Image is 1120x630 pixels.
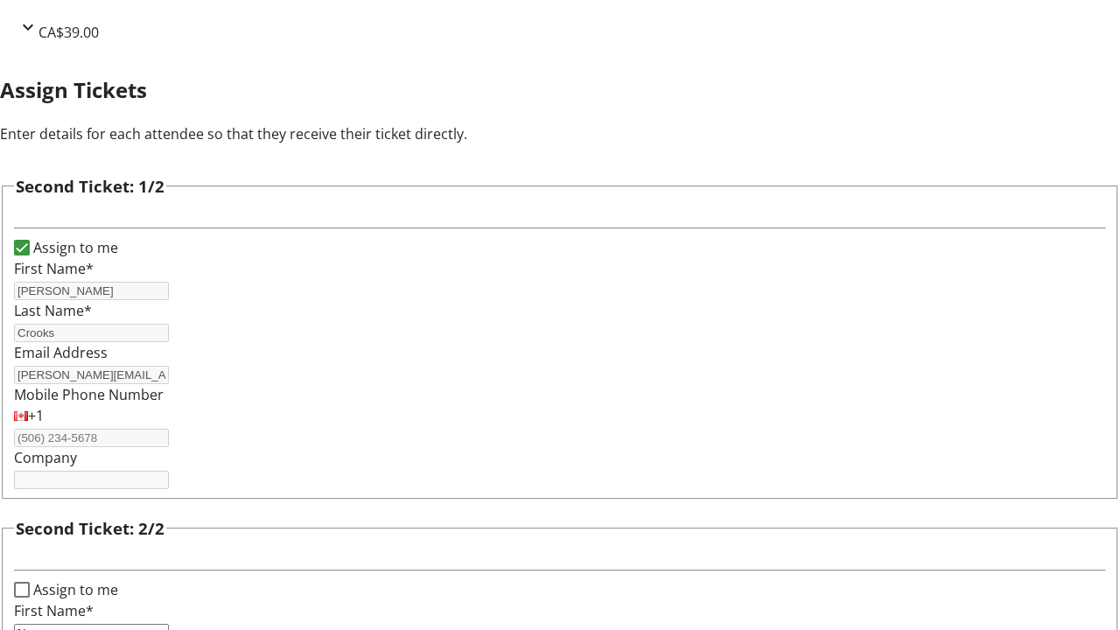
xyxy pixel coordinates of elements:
[16,174,164,199] h3: Second Ticket: 1/2
[38,23,99,42] span: CA$39.00
[14,448,77,467] label: Company
[14,343,108,362] label: Email Address
[14,385,164,404] label: Mobile Phone Number
[14,429,169,447] input: (506) 234-5678
[30,237,118,258] label: Assign to me
[16,516,164,541] h3: Second Ticket: 2/2
[30,579,118,600] label: Assign to me
[14,259,94,278] label: First Name*
[14,601,94,620] label: First Name*
[14,301,92,320] label: Last Name*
